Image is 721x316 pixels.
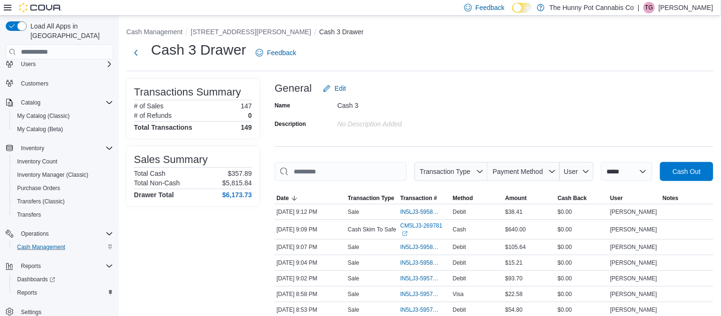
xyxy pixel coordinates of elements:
[505,243,526,251] span: $105.64
[400,304,449,316] button: IN5LJ3-5957908
[2,77,117,90] button: Customers
[134,102,163,110] h6: # of Sales
[10,195,117,208] button: Transfers (Classic)
[420,168,471,175] span: Transaction Type
[400,241,449,253] button: IN5LJ3-5958041
[17,143,113,154] span: Inventory
[17,97,113,108] span: Catalog
[453,226,466,233] span: Cash
[398,192,451,204] button: Transaction #
[400,290,439,298] span: IN5LJ3-5957958
[556,206,608,218] div: $0.00
[17,58,113,70] span: Users
[17,112,70,120] span: My Catalog (Classic)
[267,48,296,57] span: Feedback
[21,99,40,106] span: Catalog
[13,241,69,253] a: Cash Management
[610,208,657,216] span: [PERSON_NAME]
[348,290,359,298] p: Sale
[348,208,359,216] p: Sale
[17,198,65,205] span: Transfers (Classic)
[13,182,113,194] span: Purchase Orders
[241,102,252,110] p: 147
[13,274,113,285] span: Dashboards
[453,306,466,314] span: Debit
[275,224,346,235] div: [DATE] 9:09 PM
[13,209,113,220] span: Transfers
[27,21,113,40] span: Load All Apps in [GEOGRAPHIC_DATA]
[402,231,408,237] svg: External link
[556,273,608,284] div: $0.00
[453,259,466,267] span: Debit
[400,206,449,218] button: IN5LJ3-5958080
[505,208,523,216] span: $38.41
[17,243,65,251] span: Cash Management
[505,290,523,298] span: $22.58
[13,124,113,135] span: My Catalog (Beta)
[663,194,679,202] span: Notes
[512,3,532,13] input: Dark Mode
[400,259,439,267] span: IN5LJ3-5958013
[134,179,180,187] h6: Total Non-Cash
[134,124,192,131] h4: Total Transactions
[337,116,465,128] div: No Description added
[556,304,608,316] div: $0.00
[659,2,713,13] p: [PERSON_NAME]
[17,78,52,89] a: Customers
[560,162,594,181] button: User
[2,142,117,155] button: Inventory
[558,194,587,202] span: Cash Back
[348,194,394,202] span: Transaction Type
[10,155,117,168] button: Inventory Count
[488,162,560,181] button: Payment Method
[17,58,39,70] button: Users
[17,260,45,272] button: Reports
[21,60,36,68] span: Users
[13,196,68,207] a: Transfers (Classic)
[134,154,208,165] h3: Sales Summary
[673,167,701,176] span: Cash Out
[556,257,608,268] div: $0.00
[13,169,113,181] span: Inventory Manager (Classic)
[2,96,117,109] button: Catalog
[400,243,439,251] span: IN5LJ3-5958041
[275,192,346,204] button: Date
[610,259,657,267] span: [PERSON_NAME]
[319,28,364,36] button: Cash 3 Drawer
[348,226,396,233] p: Cash Skim To Safe
[21,230,49,238] span: Operations
[10,286,117,299] button: Reports
[453,208,466,216] span: Debit
[275,288,346,300] div: [DATE] 8:58 PM
[10,168,117,182] button: Inventory Manager (Classic)
[19,3,62,12] img: Cova
[21,144,44,152] span: Inventory
[275,162,407,181] input: This is a search bar. As you type, the results lower in the page will automatically filter.
[348,259,359,267] p: Sale
[222,191,252,199] h4: $6,173.73
[337,98,465,109] div: Cash 3
[660,162,713,181] button: Cash Out
[505,226,526,233] span: $640.00
[610,290,657,298] span: [PERSON_NAME]
[610,306,657,314] span: [PERSON_NAME]
[549,2,634,13] p: The Hunny Pot Cannabis Co
[13,287,113,298] span: Reports
[400,222,449,237] a: CM5LJ3-269781External link
[400,257,449,268] button: IN5LJ3-5958013
[275,304,346,316] div: [DATE] 8:53 PM
[645,2,654,13] span: TG
[134,112,172,119] h6: # of Refunds
[2,227,117,240] button: Operations
[400,275,439,282] span: IN5LJ3-5957994
[400,194,437,202] span: Transaction #
[275,257,346,268] div: [DATE] 9:04 PM
[505,275,523,282] span: $93.70
[13,182,64,194] a: Purchase Orders
[564,168,578,175] span: User
[13,124,67,135] a: My Catalog (Beta)
[275,102,290,109] label: Name
[17,171,88,179] span: Inventory Manager (Classic)
[275,83,312,94] h3: General
[191,28,311,36] button: [STREET_ADDRESS][PERSON_NAME]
